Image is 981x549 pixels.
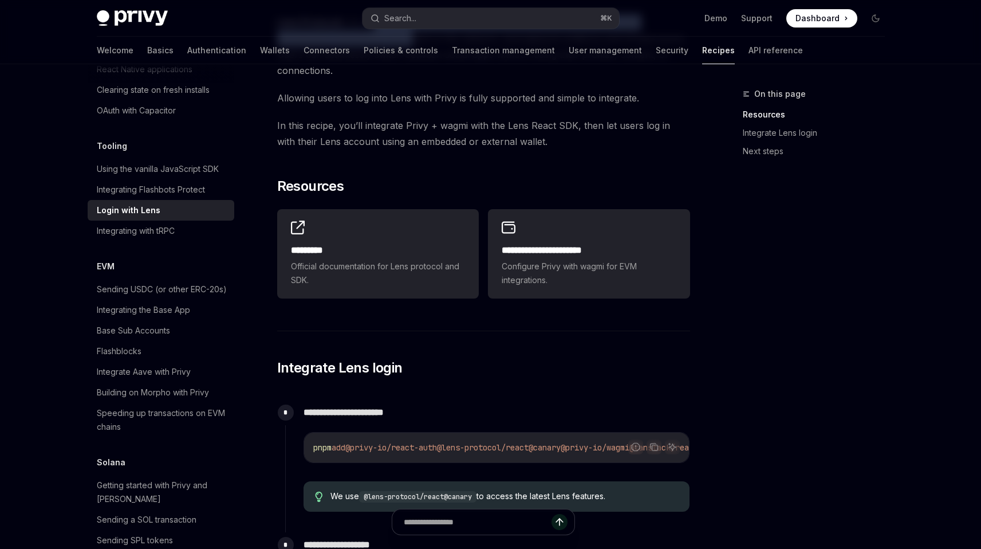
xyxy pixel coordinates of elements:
[748,37,803,64] a: API reference
[754,87,806,101] span: On this page
[561,442,629,453] span: @privy-io/wagmi
[88,279,234,300] a: Sending USDC (or other ERC-20s)
[88,509,234,530] a: Sending a SOL transaction
[364,37,438,64] a: Policies & controls
[187,37,246,64] a: Authentication
[786,9,857,28] a: Dashboard
[647,440,661,454] button: Copy the contents from the code block
[97,260,115,273] h5: EVM
[97,10,168,26] img: dark logo
[88,80,234,100] a: Clearing state on fresh installs
[332,442,345,453] span: add
[88,475,234,509] a: Getting started with Privy and [PERSON_NAME]
[97,406,227,434] div: Speeding up transactions on EVM chains
[315,492,323,502] svg: Tip
[704,13,727,24] a: Demo
[88,362,234,382] a: Integrate Aave with Privy
[551,514,568,530] button: Send message
[97,83,210,97] div: Clearing state on fresh installs
[97,456,125,469] h5: Solana
[656,37,688,64] a: Security
[88,221,234,241] a: Integrating with tRPC
[260,37,290,64] a: Wallets
[88,403,234,437] a: Speeding up transactions on EVM chains
[304,37,350,64] a: Connectors
[97,534,173,547] div: Sending SPL tokens
[88,200,234,221] a: Login with Lens
[384,11,416,25] div: Search...
[452,37,555,64] a: Transaction management
[743,124,894,142] a: Integrate Lens login
[743,105,894,124] a: Resources
[97,162,219,176] div: Using the vanilla JavaScript SDK
[147,37,174,64] a: Basics
[88,100,234,121] a: OAuth with Capacitor
[437,442,561,453] span: @lens-protocol/react@canary
[569,37,642,64] a: User management
[88,320,234,341] a: Base Sub Accounts
[88,300,234,320] a: Integrating the Base App
[345,442,437,453] span: @privy-io/react-auth
[277,359,403,377] span: Integrate Lens login
[741,13,773,24] a: Support
[97,513,196,527] div: Sending a SOL transaction
[702,37,735,64] a: Recipes
[97,183,205,197] div: Integrating Flashbots Protect
[88,382,234,403] a: Building on Morpho with Privy
[363,8,619,29] button: Search...⌘K
[277,209,479,299] a: **** ****Official documentation for Lens protocol and SDK.
[277,177,344,195] span: Resources
[97,104,176,117] div: OAuth with Capacitor
[277,90,690,106] span: Allowing users to log into Lens with Privy is fully supported and simple to integrate.
[88,341,234,362] a: Flashblocks
[97,479,227,506] div: Getting started with Privy and [PERSON_NAME]
[330,491,678,503] div: We use to access the latest Lens features.
[97,386,209,399] div: Building on Morpho with Privy
[600,14,612,23] span: ⌘ K
[277,117,690,150] span: In this recipe, you’ll integrate Privy + wagmi with the Lens React SDK, then let users log in wit...
[88,179,234,200] a: Integrating Flashbots Protect
[795,13,840,24] span: Dashboard
[88,159,234,179] a: Using the vanilla JavaScript SDK
[502,260,676,287] span: Configure Privy with wagmi for EVM integrations.
[628,440,643,454] button: Report incorrect code
[866,9,885,28] button: Toggle dark mode
[97,303,190,317] div: Integrating the Base App
[97,344,141,358] div: Flashblocks
[97,203,160,217] div: Login with Lens
[97,324,170,338] div: Base Sub Accounts
[313,442,332,453] span: pnpm
[97,37,133,64] a: Welcome
[743,142,894,160] a: Next steps
[97,139,127,153] h5: Tooling
[97,224,175,238] div: Integrating with tRPC
[97,365,191,379] div: Integrate Aave with Privy
[97,283,227,296] div: Sending USDC (or other ERC-20s)
[359,491,476,503] code: @lens-protocol/react@canary
[665,440,680,454] button: Ask AI
[291,260,465,287] span: Official documentation for Lens protocol and SDK.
